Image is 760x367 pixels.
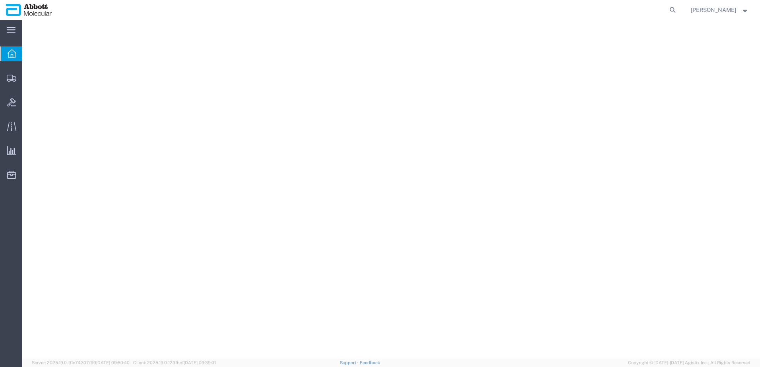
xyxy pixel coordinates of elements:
iframe: FS Legacy Container [22,20,760,359]
a: Support [340,360,360,365]
img: logo [6,4,52,16]
a: Feedback [360,360,380,365]
span: Raza Khan [691,6,736,14]
span: Copyright © [DATE]-[DATE] Agistix Inc., All Rights Reserved [628,359,750,366]
button: [PERSON_NAME] [690,5,749,15]
span: Client: 2025.19.0-129fbcf [133,360,216,365]
span: [DATE] 09:39:01 [184,360,216,365]
span: Server: 2025.19.0-91c74307f99 [32,360,130,365]
span: [DATE] 09:50:40 [96,360,130,365]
